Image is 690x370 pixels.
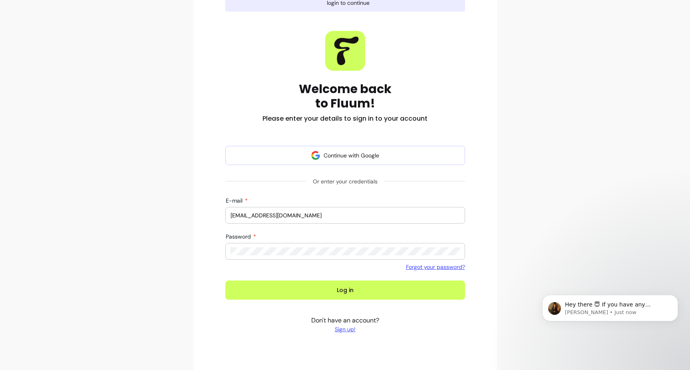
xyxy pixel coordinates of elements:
input: Password [231,247,460,255]
button: Log in [225,280,465,300]
h2: Please enter your details to sign in to your account [262,114,428,123]
iframe: Intercom notifications message [530,278,690,366]
img: Fluum logo [325,31,365,71]
span: Password [226,233,253,240]
input: E-mail [231,211,460,219]
button: Continue with Google [225,146,465,165]
img: avatar [311,151,320,160]
span: E-mail [226,197,244,204]
h1: Welcome back to Fluum! [299,82,392,111]
a: Sign up! [311,325,379,333]
p: Don't have an account? [311,316,379,333]
a: Forgot your password? [406,263,465,271]
span: Or enter your credentials [306,174,384,189]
